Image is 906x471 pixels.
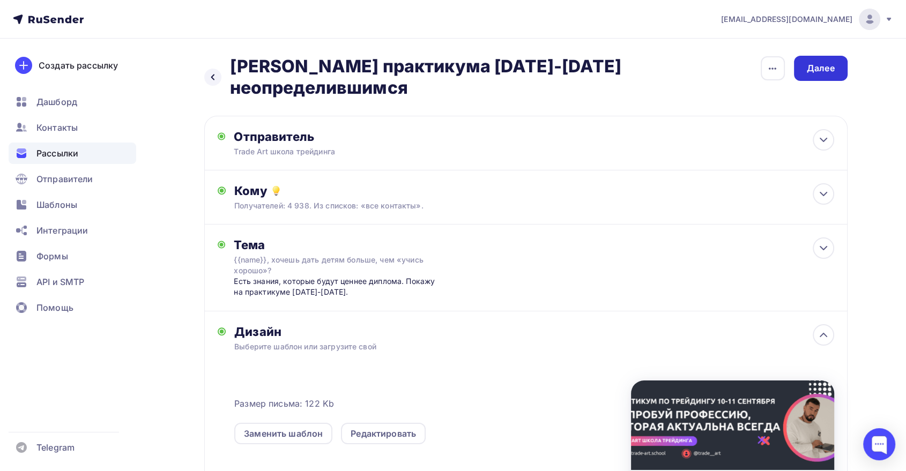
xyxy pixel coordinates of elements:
a: Дашборд [9,91,136,113]
div: Trade Art школа трейдинга [234,146,443,157]
div: Редактировать [351,427,416,440]
div: Далее [807,62,835,74]
div: Выберите шаблон или загрузите свой [234,341,774,352]
a: Отправители [9,168,136,190]
span: Помощь [36,301,73,314]
h2: [PERSON_NAME] практикума [DATE]-[DATE] неопределившимся [230,56,760,99]
a: Шаблоны [9,194,136,215]
div: Тема [234,237,445,252]
div: {{name}}, хочешь дать детям больше, чем «учись хорошо»? [234,255,425,276]
span: Размер письма: 122 Kb [234,397,334,410]
div: Отправитель [234,129,466,144]
span: Отправители [36,173,93,185]
span: Формы [36,250,68,263]
a: [EMAIL_ADDRESS][DOMAIN_NAME] [721,9,893,30]
span: Рассылки [36,147,78,160]
div: Есть знания, которые будут ценнее диплома. Покажу на практикуме [DATE]-[DATE]. [234,276,445,298]
a: Рассылки [9,143,136,164]
div: Кому [234,183,834,198]
span: Интеграции [36,224,88,237]
a: Формы [9,245,136,267]
a: Контакты [9,117,136,138]
span: Telegram [36,441,75,454]
div: Дизайн [234,324,834,339]
span: API и SMTP [36,275,84,288]
span: Контакты [36,121,78,134]
div: Заменить шаблон [244,427,323,440]
div: Создать рассылку [39,59,118,72]
span: [EMAIL_ADDRESS][DOMAIN_NAME] [721,14,852,25]
span: Шаблоны [36,198,77,211]
div: Получателей: 4 938. Из списков: «все контакты». [234,200,774,211]
span: Дашборд [36,95,77,108]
